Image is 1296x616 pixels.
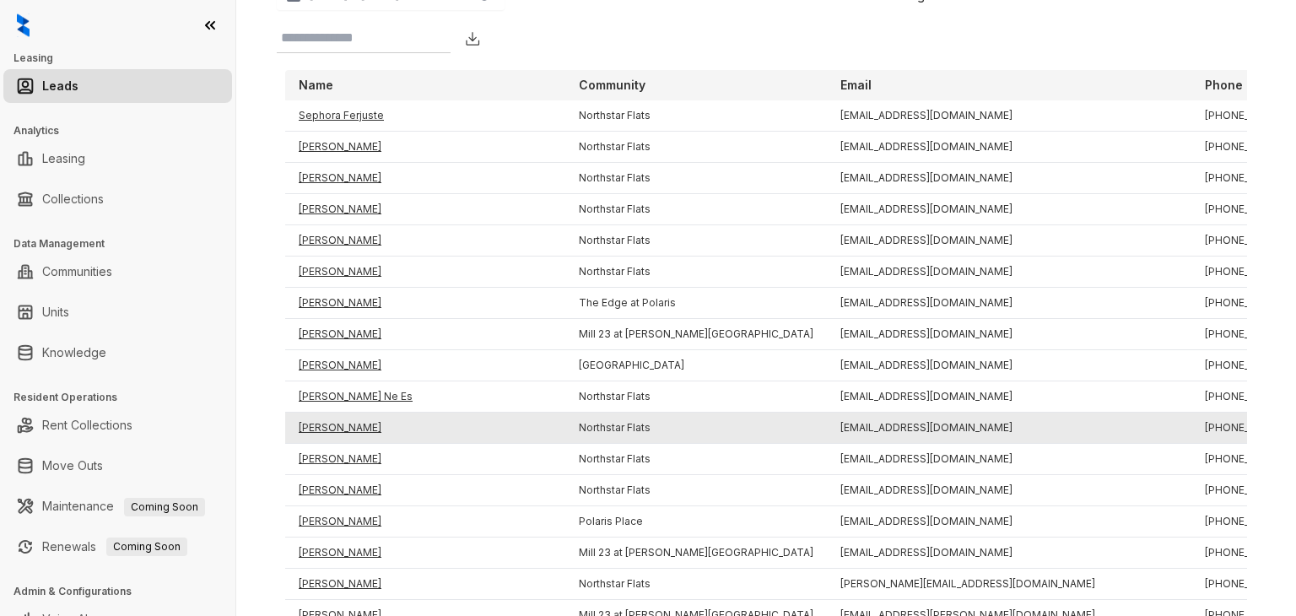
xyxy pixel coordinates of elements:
li: Leasing [3,142,232,176]
li: Knowledge [3,336,232,370]
a: Communities [42,255,112,289]
li: Rent Collections [3,408,232,442]
td: Northstar Flats [565,163,827,194]
td: [EMAIL_ADDRESS][DOMAIN_NAME] [827,257,1191,288]
td: Northstar Flats [565,100,827,132]
h3: Analytics [13,123,235,138]
td: [PERSON_NAME] [285,288,565,319]
td: Mill 23 at [PERSON_NAME][GEOGRAPHIC_DATA] [565,319,827,350]
a: Collections [42,182,104,216]
td: [EMAIL_ADDRESS][DOMAIN_NAME] [827,319,1191,350]
td: [PERSON_NAME][EMAIL_ADDRESS][DOMAIN_NAME] [827,569,1191,600]
a: Leads [42,69,78,103]
td: [EMAIL_ADDRESS][DOMAIN_NAME] [827,506,1191,538]
td: [EMAIL_ADDRESS][DOMAIN_NAME] [827,538,1191,569]
img: Download [464,30,481,47]
li: Move Outs [3,449,232,483]
li: Leads [3,69,232,103]
td: Polaris Place [565,506,827,538]
td: Sephora Ferjuste [285,100,565,132]
a: Move Outs [42,449,103,483]
td: [PERSON_NAME] [285,194,565,225]
li: Maintenance [3,489,232,523]
td: [EMAIL_ADDRESS][DOMAIN_NAME] [827,100,1191,132]
li: Communities [3,255,232,289]
td: [PERSON_NAME] Ne Es [285,381,565,413]
td: Northstar Flats [565,257,827,288]
h3: Admin & Configurations [13,584,235,599]
td: [PERSON_NAME] [285,506,565,538]
td: [EMAIL_ADDRESS][DOMAIN_NAME] [827,381,1191,413]
img: logo [17,14,30,37]
td: [EMAIL_ADDRESS][DOMAIN_NAME] [827,225,1191,257]
td: [PERSON_NAME] [285,225,565,257]
td: [EMAIL_ADDRESS][DOMAIN_NAME] [827,288,1191,319]
td: Northstar Flats [565,444,827,475]
td: [EMAIL_ADDRESS][DOMAIN_NAME] [827,132,1191,163]
td: [PERSON_NAME] [285,350,565,381]
li: Renewals [3,530,232,564]
td: [PERSON_NAME] [285,413,565,444]
td: Northstar Flats [565,381,827,413]
td: Northstar Flats [565,194,827,225]
li: Collections [3,182,232,216]
td: [PERSON_NAME] [285,257,565,288]
a: Rent Collections [42,408,132,442]
td: [PERSON_NAME] [285,319,565,350]
a: RenewalsComing Soon [42,530,187,564]
td: [GEOGRAPHIC_DATA] [565,350,827,381]
td: [PERSON_NAME] [285,475,565,506]
li: Units [3,295,232,329]
td: Northstar Flats [565,475,827,506]
span: Coming Soon [124,498,205,516]
p: Phone [1205,77,1243,94]
td: [EMAIL_ADDRESS][DOMAIN_NAME] [827,194,1191,225]
td: [PERSON_NAME] [285,163,565,194]
td: Northstar Flats [565,569,827,600]
td: [EMAIL_ADDRESS][DOMAIN_NAME] [827,163,1191,194]
td: [EMAIL_ADDRESS][DOMAIN_NAME] [827,413,1191,444]
td: [PERSON_NAME] [285,538,565,569]
a: Knowledge [42,336,106,370]
h3: Leasing [13,51,235,66]
td: [PERSON_NAME] [285,569,565,600]
td: Northstar Flats [565,225,827,257]
a: Leasing [42,142,85,176]
td: Mill 23 at [PERSON_NAME][GEOGRAPHIC_DATA] [565,538,827,569]
td: [EMAIL_ADDRESS][DOMAIN_NAME] [827,350,1191,381]
td: [EMAIL_ADDRESS][DOMAIN_NAME] [827,444,1191,475]
td: Northstar Flats [565,132,827,163]
p: Email [840,77,872,94]
p: Community [579,77,645,94]
h3: Resident Operations [13,390,235,405]
p: Name [299,77,333,94]
span: Coming Soon [106,538,187,556]
td: Northstar Flats [565,413,827,444]
td: The Edge at Polaris [565,288,827,319]
td: [EMAIL_ADDRESS][DOMAIN_NAME] [827,475,1191,506]
img: SearchIcon [432,31,446,46]
a: Units [42,295,69,329]
h3: Data Management [13,236,235,251]
td: [PERSON_NAME] [285,132,565,163]
td: [PERSON_NAME] [285,444,565,475]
